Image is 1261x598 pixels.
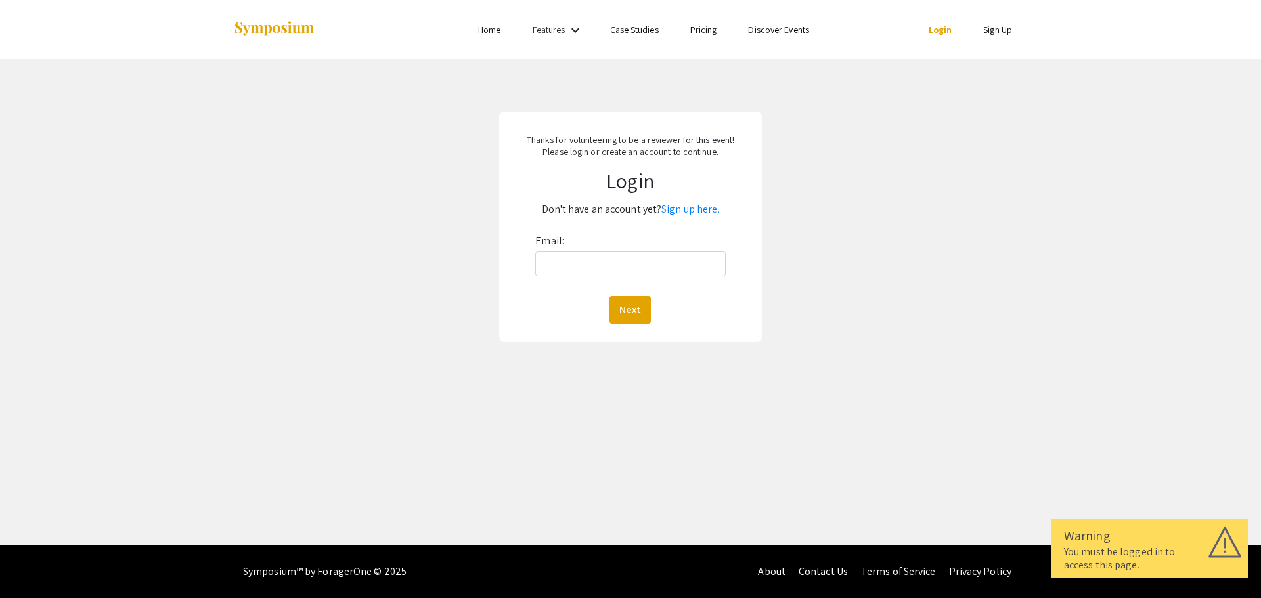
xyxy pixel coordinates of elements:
[535,230,564,251] label: Email:
[512,134,749,146] p: Thanks for volunteering to be a reviewer for this event!
[609,296,651,324] button: Next
[512,199,749,220] p: Don't have an account yet?
[610,24,659,35] a: Case Studies
[949,565,1011,578] a: Privacy Policy
[861,565,936,578] a: Terms of Service
[661,202,719,216] a: Sign up here.
[983,24,1012,35] a: Sign Up
[929,24,952,35] a: Login
[567,22,583,38] mat-icon: Expand Features list
[512,146,749,158] p: Please login or create an account to continue.
[10,539,56,588] iframe: Chat
[533,24,565,35] a: Features
[799,565,848,578] a: Contact Us
[478,24,500,35] a: Home
[233,20,315,38] img: Symposium by ForagerOne
[512,168,749,193] h1: Login
[690,24,717,35] a: Pricing
[1064,526,1235,545] div: Warning
[748,24,809,35] a: Discover Events
[758,565,785,578] a: About
[1064,545,1235,572] div: You must be logged in to access this page.
[243,545,407,598] div: Symposium™ by ForagerOne © 2025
